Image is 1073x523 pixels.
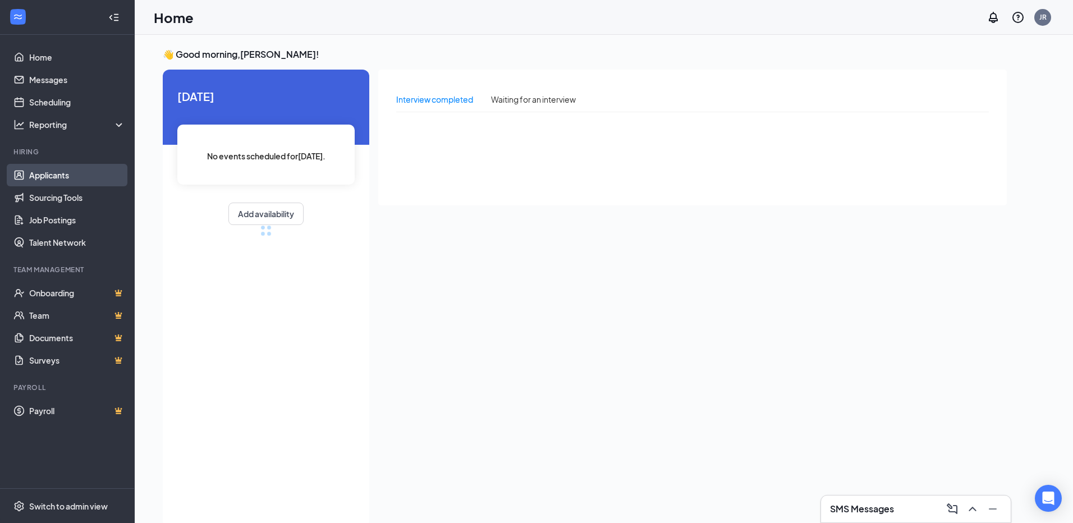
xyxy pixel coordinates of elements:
a: Messages [29,68,125,91]
a: TeamCrown [29,304,125,327]
a: Job Postings [29,209,125,231]
button: ComposeMessage [943,500,961,518]
svg: Notifications [987,11,1000,24]
a: Sourcing Tools [29,186,125,209]
h3: SMS Messages [830,503,894,515]
a: PayrollCrown [29,400,125,422]
div: JR [1039,12,1047,22]
a: Talent Network [29,231,125,254]
svg: ComposeMessage [946,502,959,516]
div: Interview completed [396,93,473,105]
a: SurveysCrown [29,349,125,371]
div: Team Management [13,265,123,274]
span: No events scheduled for [DATE] . [207,150,325,162]
div: loading meetings... [260,225,272,236]
div: Open Intercom Messenger [1035,485,1062,512]
div: Reporting [29,119,126,130]
h1: Home [154,8,194,27]
div: Hiring [13,147,123,157]
button: Minimize [984,500,1002,518]
div: Waiting for an interview [491,93,576,105]
a: Scheduling [29,91,125,113]
svg: ChevronUp [966,502,979,516]
a: Applicants [29,164,125,186]
button: Add availability [228,203,304,225]
a: DocumentsCrown [29,327,125,349]
button: ChevronUp [964,500,982,518]
svg: Settings [13,501,25,512]
h3: 👋 Good morning, [PERSON_NAME] ! [163,48,1007,61]
svg: Collapse [108,12,120,23]
svg: Analysis [13,119,25,130]
svg: Minimize [986,502,999,516]
a: Home [29,46,125,68]
svg: QuestionInfo [1011,11,1025,24]
svg: WorkstreamLogo [12,11,24,22]
a: OnboardingCrown [29,282,125,304]
div: Payroll [13,383,123,392]
div: Switch to admin view [29,501,108,512]
span: [DATE] [177,88,355,105]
